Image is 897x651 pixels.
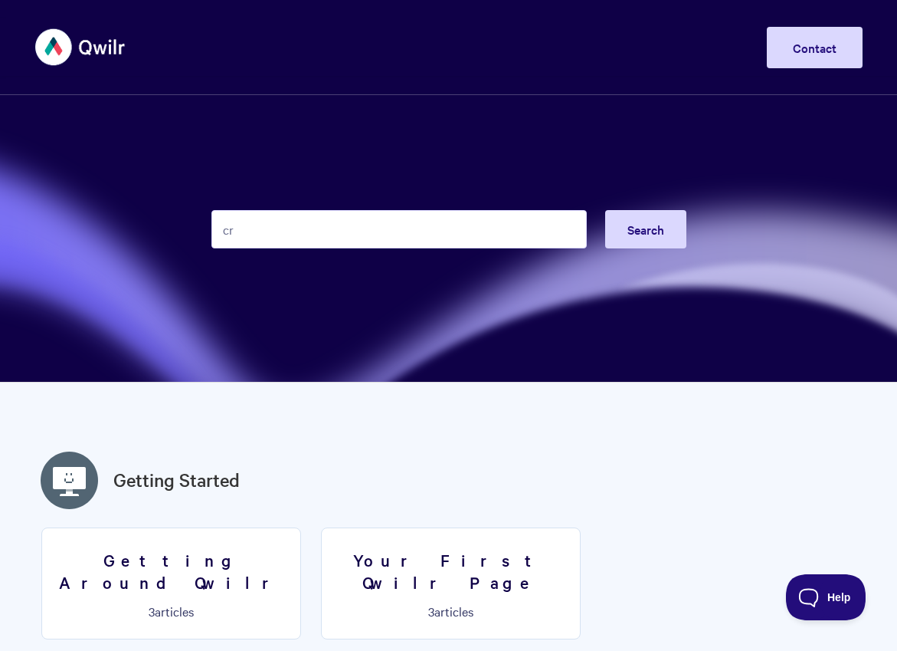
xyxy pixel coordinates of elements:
h3: Your First Qwilr Page [331,549,571,593]
button: Search [605,210,686,248]
img: Qwilr Help Center [35,18,126,76]
h3: Getting Around Qwilr [51,549,291,593]
p: articles [51,604,291,618]
span: 3 [149,603,155,620]
span: Search [627,221,664,238]
a: Getting Around Qwilr 3articles [41,528,301,639]
p: articles [331,604,571,618]
iframe: Toggle Customer Support [786,574,866,620]
a: Getting Started [113,466,240,494]
a: Your First Qwilr Page 3articles [321,528,581,639]
span: 3 [428,603,434,620]
a: Contact [767,27,863,68]
input: Search the knowledge base [211,210,587,248]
